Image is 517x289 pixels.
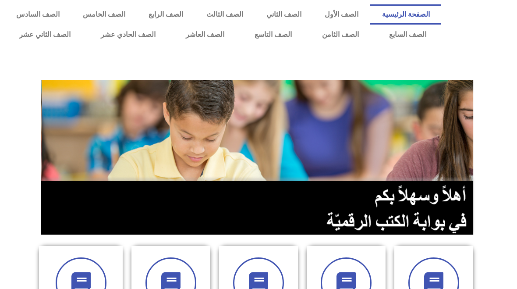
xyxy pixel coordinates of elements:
a: الصف السابع [374,25,441,45]
a: الصف الخامس [71,4,137,25]
a: الصفحة الرئيسية [370,4,441,25]
a: الصف الحادي عشر [86,25,171,45]
a: الصف الثالث [195,4,255,25]
a: الصف الأول [313,4,370,25]
a: الصف الرابع [137,4,195,25]
a: الصف الثاني عشر [4,25,86,45]
a: الصف الثاني [255,4,313,25]
a: الصف الثامن [307,25,374,45]
a: الصف السادس [4,4,71,25]
a: الصف التاسع [240,25,307,45]
a: الصف العاشر [171,25,240,45]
